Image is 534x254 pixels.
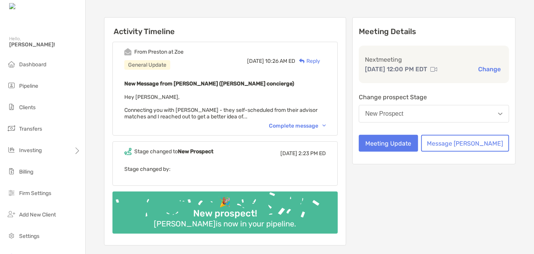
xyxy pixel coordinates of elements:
[151,219,300,228] div: [PERSON_NAME] is now in your pipeline.
[430,66,437,72] img: communication type
[112,192,338,227] img: Confetti
[7,210,16,219] img: add_new_client icon
[322,125,326,127] img: Chevron icon
[19,190,51,197] span: Firm Settings
[19,83,38,89] span: Pipeline
[7,124,16,133] img: transfers icon
[124,48,132,56] img: Event icon
[178,148,213,155] b: New Prospect
[247,58,264,64] span: [DATE]
[124,80,294,87] b: New Message from [PERSON_NAME] ([PERSON_NAME] concierge)
[359,92,509,102] p: Change prospect Stage
[217,197,234,208] div: 🎉
[7,231,16,240] img: settings icon
[19,211,56,218] span: Add New Client
[19,104,36,111] span: Clients
[19,233,39,239] span: Settings
[7,59,16,69] img: dashboard icon
[295,57,320,65] div: Reply
[299,59,305,64] img: Reply icon
[19,147,42,154] span: Investing
[7,81,16,90] img: pipeline icon
[298,150,326,157] span: 2:23 PM ED
[124,60,170,70] div: General Update
[124,164,326,174] p: Stage changed by:
[190,208,260,219] div: New prospect!
[104,18,346,36] h6: Activity Timeline
[124,94,317,120] span: Hey [PERSON_NAME], Connecting you with [PERSON_NAME] - they self-scheduled from their advisor mat...
[265,58,295,64] span: 10:26 AM ED
[19,169,33,175] span: Billing
[365,64,427,74] p: [DATE] 12:00 PM EDT
[7,102,16,111] img: clients icon
[365,55,503,64] p: Next meeting
[359,135,418,152] button: Meeting Update
[280,150,297,157] span: [DATE]
[124,148,132,155] img: Event icon
[134,49,184,55] div: From Preston at Zoe
[19,61,46,68] span: Dashboard
[9,3,42,10] img: Zoe Logo
[7,167,16,176] img: billing icon
[7,145,16,154] img: investing icon
[19,126,42,132] span: Transfers
[134,148,213,155] div: Stage changed to
[421,135,509,152] button: Message [PERSON_NAME]
[359,105,509,123] button: New Prospect
[269,123,326,129] div: Complete message
[359,27,509,36] p: Meeting Details
[9,41,81,48] span: [PERSON_NAME]!
[365,110,404,117] div: New Prospect
[498,113,503,115] img: Open dropdown arrow
[476,65,503,73] button: Change
[7,188,16,197] img: firm-settings icon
